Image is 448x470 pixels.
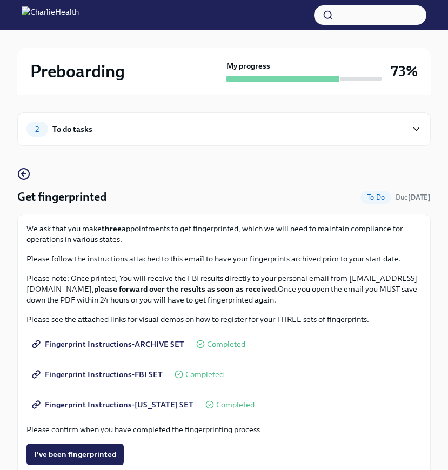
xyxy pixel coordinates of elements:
[34,369,163,380] span: Fingerprint Instructions-FBI SET
[26,444,124,465] button: I've been fingerprinted
[22,6,79,24] img: CharlieHealth
[26,364,170,385] a: Fingerprint Instructions-FBI SET
[26,424,422,435] p: Please confirm when you have completed the fingerprinting process
[17,189,106,205] h4: Get fingerprinted
[102,224,122,233] strong: three
[360,193,391,202] span: To Do
[26,333,192,355] a: Fingerprint Instructions-ARCHIVE SET
[185,371,224,379] span: Completed
[34,399,193,410] span: Fingerprint Instructions-[US_STATE] SET
[26,314,422,325] p: Please see the attached links for visual demos on how to register for your THREE sets of fingerpr...
[26,273,422,305] p: Please note: Once printed, You will receive the FBI results directly to your personal email from ...
[26,394,201,415] a: Fingerprint Instructions-[US_STATE] SET
[226,61,270,71] strong: My progress
[396,193,431,202] span: Due
[34,449,116,460] span: I've been fingerprinted
[30,61,125,82] h2: Preboarding
[396,192,431,203] span: September 4th, 2025 08:00
[207,340,245,348] span: Completed
[391,62,418,81] h3: 73%
[26,223,422,245] p: We ask that you make appointments to get fingerprinted, which we will need to maintain compliance...
[29,125,45,133] span: 2
[52,123,92,135] div: To do tasks
[94,284,278,294] strong: please forward over the results as soon as received.
[408,193,431,202] strong: [DATE]
[34,339,184,350] span: Fingerprint Instructions-ARCHIVE SET
[26,253,422,264] p: Please follow the instructions attached to this email to have your fingerprints archived prior to...
[216,401,255,409] span: Completed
